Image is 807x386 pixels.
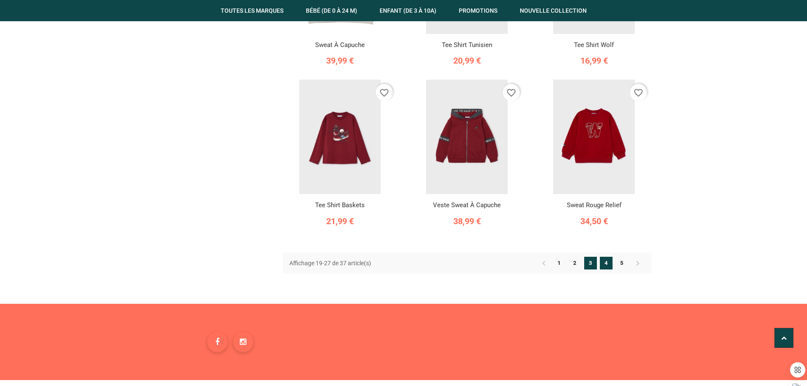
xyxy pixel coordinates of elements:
[315,201,365,209] a: Tee shirt baskets
[600,257,613,269] a: 4
[283,80,397,194] img: Tee shirt baskets - MAYORAL | Boutique Jojo&Co
[580,216,608,226] span: 34,50 €
[584,257,597,269] a: 3
[633,88,643,98] i: favorite_border
[376,84,393,101] button: favorite_border
[453,56,481,66] span: 20,99 €
[379,88,389,98] i: favorite_border
[315,41,365,49] a: Sweat à capuche
[616,257,628,269] a: 5
[410,80,524,194] img: Veste sweat rouge garçon - MAYORAL | Boutique Jojo&Co
[453,216,481,226] span: 38,99 €
[569,257,581,269] a: 2
[574,41,614,49] a: Tee shirt wolf
[326,216,354,226] span: 21,99 €
[326,56,354,66] span: 39,99 €
[503,84,520,101] button: favorite_border
[442,41,492,49] a: Tee shirt tunisien
[630,84,647,101] button: favorite_border
[506,88,516,98] i: favorite_border
[567,201,621,209] a: Sweat rouge relief
[553,257,566,269] a: 1
[537,80,651,194] img: Sweat rouge garçon - MAYORAL | Boutique Jojo&Co
[433,201,501,209] a: Veste sweat à capuche
[580,56,608,66] span: 16,99 €
[289,253,408,274] div: Affichage 19-27 de 37 article(s)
